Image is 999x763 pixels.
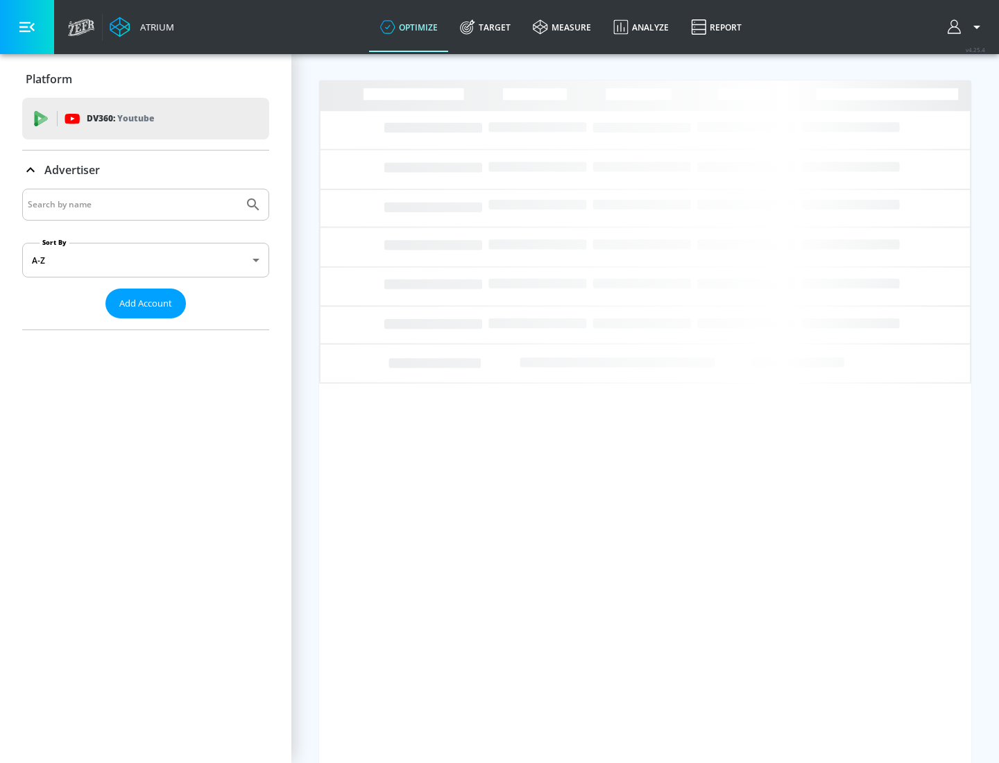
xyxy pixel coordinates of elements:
a: measure [522,2,602,52]
input: Search by name [28,196,238,214]
label: Sort By [40,238,69,247]
p: DV360: [87,111,154,126]
nav: list of Advertiser [22,318,269,329]
a: optimize [369,2,449,52]
a: Atrium [110,17,174,37]
div: Atrium [135,21,174,33]
span: Add Account [119,295,172,311]
div: Advertiser [22,189,269,329]
p: Advertiser [44,162,100,178]
a: Target [449,2,522,52]
div: Platform [22,60,269,98]
div: A-Z [22,243,269,277]
div: DV360: Youtube [22,98,269,139]
p: Youtube [117,111,154,126]
button: Add Account [105,289,186,318]
span: v 4.25.4 [966,46,985,53]
p: Platform [26,71,72,87]
a: Analyze [602,2,680,52]
div: Advertiser [22,151,269,189]
a: Report [680,2,753,52]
